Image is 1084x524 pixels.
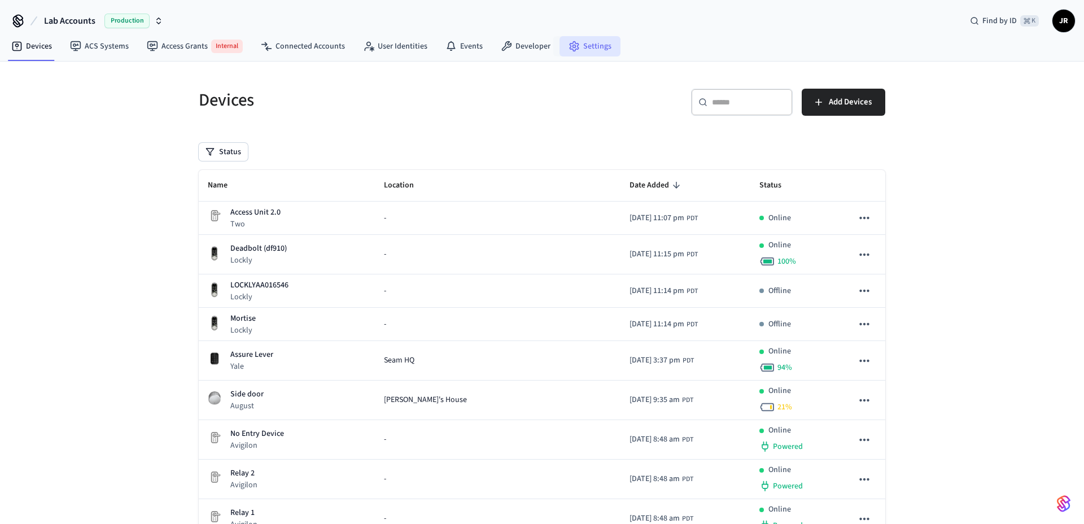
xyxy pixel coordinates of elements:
[208,282,221,298] img: Lockly Vision Lock, Front
[687,320,698,330] span: PDT
[252,36,354,56] a: Connected Accounts
[777,256,796,267] span: 100 %
[630,394,680,406] span: [DATE] 9:35 am
[773,441,803,452] span: Powered
[630,177,684,194] span: Date Added
[630,212,684,224] span: [DATE] 11:07 pm
[768,385,791,397] p: Online
[1057,495,1070,513] img: SeamLogoGradient.69752ec5.svg
[682,435,693,445] span: PDT
[230,479,257,491] p: Avigilon
[199,143,248,161] button: Status
[384,285,386,297] span: -
[777,362,792,373] span: 94 %
[961,11,1048,31] div: Find by ID⌘ K
[208,315,221,331] img: Lockly Vision Lock, Front
[230,361,273,372] p: Yale
[759,177,796,194] span: Status
[230,428,284,440] p: No Entry Device
[384,355,414,366] span: Seam HQ
[2,36,61,56] a: Devices
[230,219,281,230] p: Two
[199,89,535,112] h5: Devices
[1052,10,1075,32] button: JR
[384,248,386,260] span: -
[230,207,281,219] p: Access Unit 2.0
[1020,15,1039,27] span: ⌘ K
[630,434,680,446] span: [DATE] 8:48 am
[138,35,252,58] a: Access GrantsInternal
[211,40,243,53] span: Internal
[630,285,698,297] div: America/Los_Angeles
[44,14,95,28] span: Lab Accounts
[630,473,680,485] span: [DATE] 8:48 am
[630,355,680,366] span: [DATE] 3:37 pm
[1054,11,1074,31] span: JR
[768,285,791,297] p: Offline
[630,248,684,260] span: [DATE] 11:15 pm
[630,318,684,330] span: [DATE] 11:14 pm
[630,355,694,366] div: America/Los_Angeles
[768,346,791,357] p: Online
[630,212,698,224] div: America/Los_Angeles
[768,464,791,476] p: Online
[777,401,792,413] span: 21 %
[230,291,289,303] p: Lockly
[829,95,872,110] span: Add Devices
[768,318,791,330] p: Offline
[384,318,386,330] span: -
[61,36,138,56] a: ACS Systems
[230,388,264,400] p: Side door
[230,400,264,412] p: August
[208,352,221,365] img: Yale Smart Lock
[208,391,221,405] img: August Smart Lock (AUG-SL03-C02-S03)
[687,250,698,260] span: PDT
[802,89,885,116] button: Add Devices
[384,473,386,485] span: -
[492,36,560,56] a: Developer
[230,313,256,325] p: Mortise
[354,36,436,56] a: User Identities
[687,213,698,224] span: PDT
[104,14,150,28] span: Production
[208,246,221,262] img: Lockly Vision Lock, Front
[768,212,791,224] p: Online
[682,395,693,405] span: PDT
[230,325,256,336] p: Lockly
[230,280,289,291] p: LOCKLYAA016546
[768,239,791,251] p: Online
[682,514,693,524] span: PDT
[683,356,694,366] span: PDT
[384,177,429,194] span: Location
[630,394,693,406] div: America/Los_Angeles
[384,434,386,446] span: -
[773,481,803,492] span: Powered
[230,349,273,361] p: Assure Lever
[384,394,467,406] span: [PERSON_NAME]'s House
[208,209,221,222] img: Placeholder Lock Image
[682,474,693,484] span: PDT
[230,255,287,266] p: Lockly
[208,431,221,444] img: Placeholder Lock Image
[384,212,386,224] span: -
[768,504,791,516] p: Online
[630,248,698,260] div: America/Los_Angeles
[630,285,684,297] span: [DATE] 11:14 pm
[230,468,257,479] p: Relay 2
[208,470,221,484] img: Placeholder Lock Image
[687,286,698,296] span: PDT
[768,425,791,436] p: Online
[560,36,620,56] a: Settings
[208,177,242,194] span: Name
[982,15,1017,27] span: Find by ID
[630,318,698,330] div: America/Los_Angeles
[208,510,221,523] img: Placeholder Lock Image
[230,507,257,519] p: Relay 1
[630,434,693,446] div: America/Los_Angeles
[230,243,287,255] p: Deadbolt (df910)
[436,36,492,56] a: Events
[630,473,693,485] div: America/Los_Angeles
[230,440,284,451] p: Avigilon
